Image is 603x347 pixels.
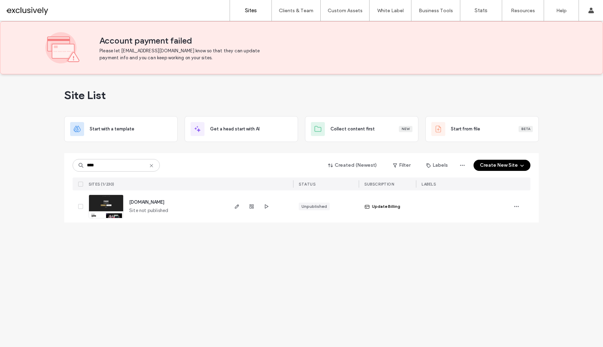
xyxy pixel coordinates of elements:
span: Start with a template [90,126,134,133]
span: Collect content first [330,126,375,133]
div: Unpublished [301,203,327,210]
label: Business Tools [419,8,453,14]
a: [DOMAIN_NAME] [129,199,164,205]
div: Start with a template [64,116,178,142]
div: New [399,126,412,132]
button: Create New Site [474,160,530,171]
span: Please let [EMAIL_ADDRESS][DOMAIN_NAME] know so that they can update payment info and you can kee... [99,47,279,61]
div: Start from fileBeta [425,116,539,142]
div: Get a head start with AI [185,116,298,142]
label: Stats [475,7,487,14]
span: Get a head start with AI [210,126,260,133]
button: Labels [420,160,454,171]
span: STATUS [299,182,315,187]
span: Account payment failed [99,36,558,46]
label: Help [556,8,567,14]
span: SITES (1/230) [89,182,114,187]
label: Resources [511,8,535,14]
span: SUBSCRIPTION [364,182,394,187]
span: Help [16,5,30,11]
label: White Label [377,8,404,14]
span: Site List [64,88,106,102]
div: Collect content firstNew [305,116,418,142]
label: Clients & Team [279,8,313,14]
span: Site not published [129,207,169,214]
span: LABELS [422,182,436,187]
span: Start from file [451,126,480,133]
button: Created (Newest) [322,160,383,171]
div: Beta [519,126,533,132]
span: Update Billing [364,203,400,210]
label: Custom Assets [328,8,363,14]
label: Sites [245,7,257,14]
button: Filter [386,160,417,171]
